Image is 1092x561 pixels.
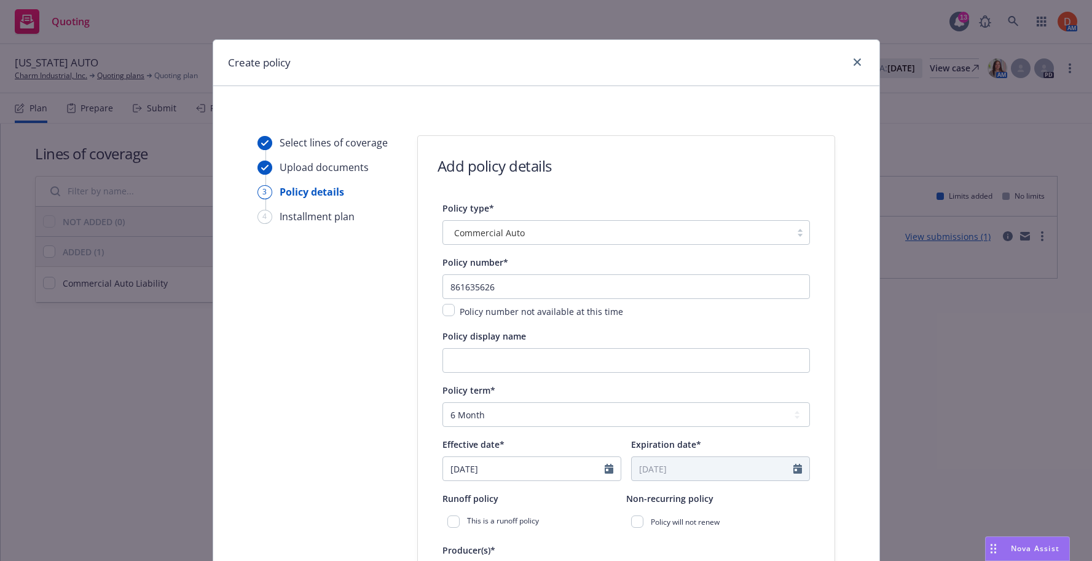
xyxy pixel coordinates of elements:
[438,156,552,176] h1: Add policy details
[632,457,793,480] input: MM/DD/YYYY
[454,226,525,239] span: Commercial Auto
[442,493,498,504] span: Runoff policy
[442,330,526,342] span: Policy display name
[442,257,508,268] span: Policy number*
[793,464,802,474] svg: Calendar
[985,536,1070,561] button: Nova Assist
[850,55,865,70] a: close
[442,544,495,556] span: Producer(s)*
[257,185,272,199] div: 3
[257,210,272,224] div: 4
[442,511,626,533] div: This is a runoff policy
[626,493,713,504] span: Non-recurring policy
[631,439,701,450] span: Expiration date*
[442,202,494,214] span: Policy type*
[442,384,495,396] span: Policy term*
[626,511,810,533] div: Policy will not renew
[986,537,1001,560] div: Drag to move
[443,457,605,480] input: MM/DD/YYYY
[449,226,785,239] span: Commercial Auto
[280,160,369,175] div: Upload documents
[605,464,613,474] svg: Calendar
[280,209,355,224] div: Installment plan
[1011,543,1059,554] span: Nova Assist
[280,185,344,199] div: Policy details
[442,439,505,450] span: Effective date*
[280,135,388,150] div: Select lines of coverage
[460,306,623,317] span: Policy number not available at this time
[228,55,291,71] h1: Create policy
